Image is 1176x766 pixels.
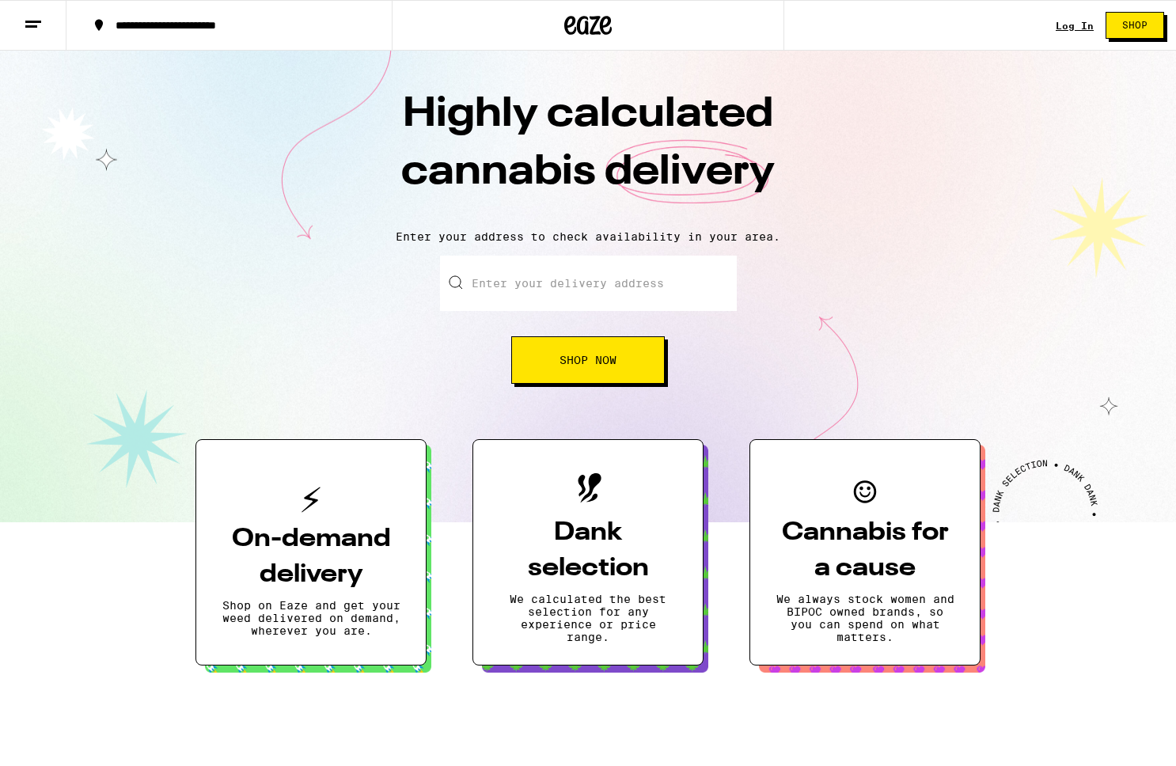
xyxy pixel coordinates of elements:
input: Enter your delivery address [440,256,737,311]
h3: Dank selection [499,515,677,586]
span: Shop Now [560,355,616,366]
p: We calculated the best selection for any experience or price range. [499,593,677,643]
p: We always stock women and BIPOC owned brands, so you can spend on what matters. [776,593,954,643]
h3: On-demand delivery [222,521,400,593]
p: Shop on Eaze and get your weed delivered on demand, wherever you are. [222,599,400,637]
button: Cannabis for a causeWe always stock women and BIPOC owned brands, so you can spend on what matters. [749,439,981,666]
span: Shop [1122,21,1148,30]
button: Shop Now [511,336,665,384]
h1: Highly calculated cannabis delivery [311,86,865,218]
button: Dank selectionWe calculated the best selection for any experience or price range. [472,439,704,666]
p: Enter your address to check availability in your area. [16,230,1160,243]
div: Log In [1056,21,1094,31]
button: On-demand deliveryShop on Eaze and get your weed delivered on demand, wherever you are. [195,439,427,666]
button: Shop [1106,12,1164,39]
iframe: Opens a widget where you can find more information [1074,719,1160,758]
h3: Cannabis for a cause [776,515,954,586]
